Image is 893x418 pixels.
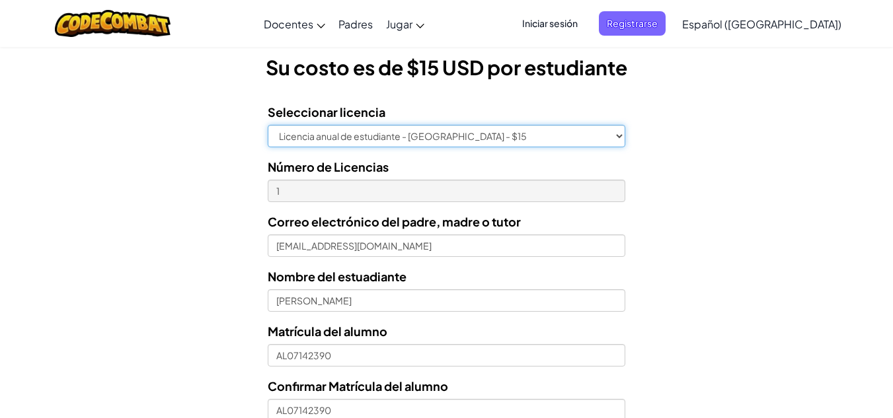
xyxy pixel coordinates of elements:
img: CodeCombat logo [55,10,171,37]
label: Correo electrónico del padre, madre o tutor [268,212,521,231]
label: Número de Licencias [268,157,389,176]
a: Jugar [379,6,431,42]
a: Docentes [257,6,332,42]
button: Registrarse [599,11,666,36]
label: Seleccionar licencia [268,102,385,122]
span: Jugar [386,17,412,31]
span: Español ([GEOGRAPHIC_DATA]) [682,17,841,31]
button: Iniciar sesión [514,11,586,36]
a: Padres [332,6,379,42]
span: Docentes [264,17,313,31]
a: Español ([GEOGRAPHIC_DATA]) [676,6,848,42]
label: Matrícula del alumno [268,322,387,341]
label: Confirmar Matrícula del alumno [268,376,448,396]
label: Nombre del estuadiante [268,267,407,286]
